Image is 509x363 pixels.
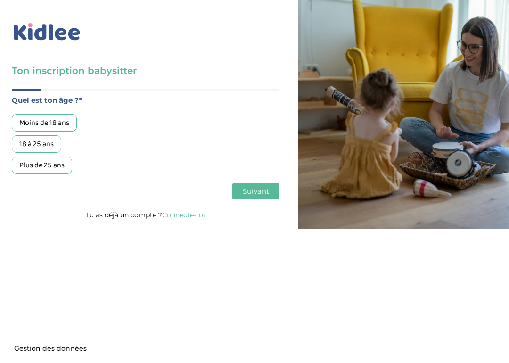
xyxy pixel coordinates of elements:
[12,209,279,221] p: Tu as déjà un compte ?
[12,114,77,132] div: Moins de 18 ans
[12,183,56,199] button: Précédent
[12,64,279,77] h3: Ton inscription babysitter
[12,135,61,153] div: 18 à 25 ans
[14,345,87,353] span: Gestion des données
[12,21,82,43] img: logo_kidlee_bleu
[12,157,72,174] div: Plus de 25 ans
[162,211,205,219] a: Connecte-toi
[232,183,279,199] button: Suivant
[12,94,279,107] label: Quel est ton âge ?*
[8,339,92,359] button: Gestion des données
[243,187,269,196] span: Suivant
